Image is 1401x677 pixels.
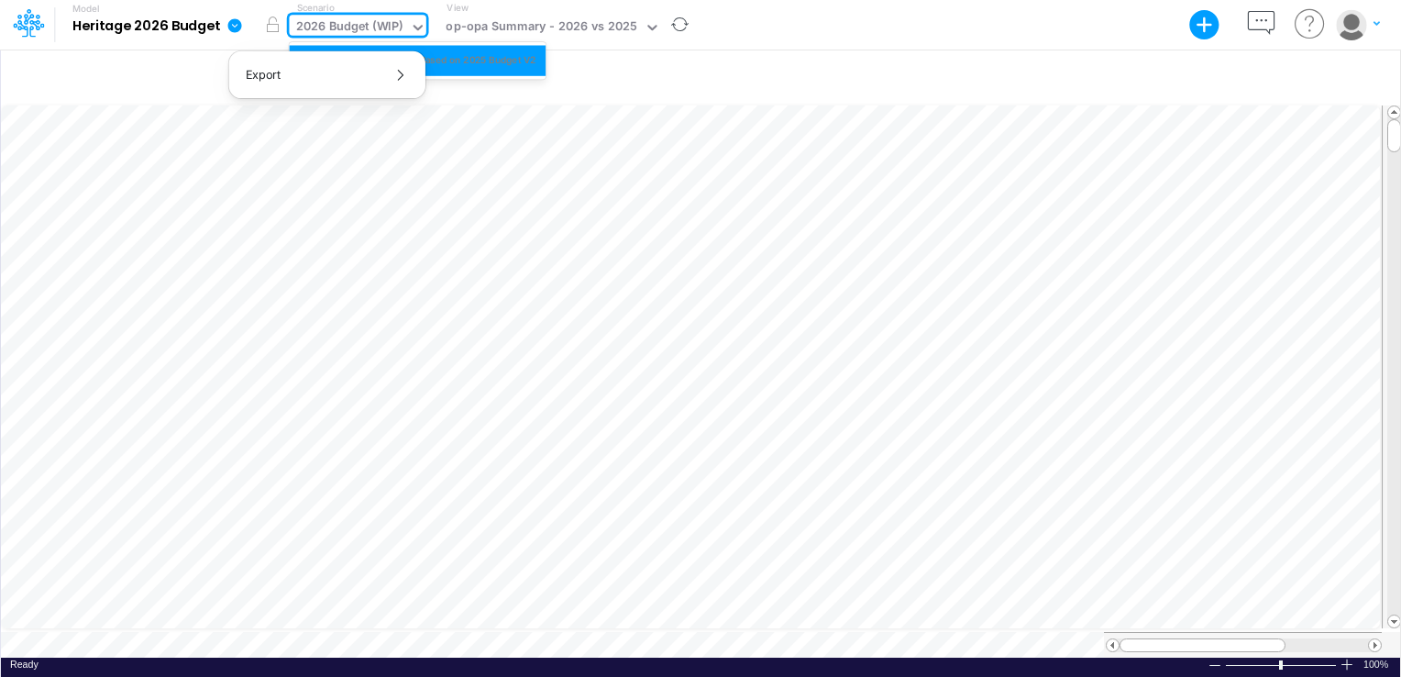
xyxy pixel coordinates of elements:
div: Zoom Out [1208,659,1222,672]
div: Zoom level [1363,658,1391,671]
span: Ready [10,659,39,670]
div: Zoom [1279,660,1283,670]
div: 2026 Budget (WIP) [296,17,403,39]
div: In Ready mode [10,658,39,671]
div: Zoom [1225,658,1340,671]
span: 100% [1363,658,1391,671]
label: Model [72,4,100,15]
button: Export [229,60,425,90]
div: Based on 2025 Budget V2 [420,53,536,67]
b: Heritage 2026 Budget [72,18,220,35]
label: View [447,1,468,15]
label: Scenario [297,1,335,15]
div: Zoom In [1340,658,1354,671]
div: op-opa Summary - 2026 vs 2025 [446,17,637,39]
